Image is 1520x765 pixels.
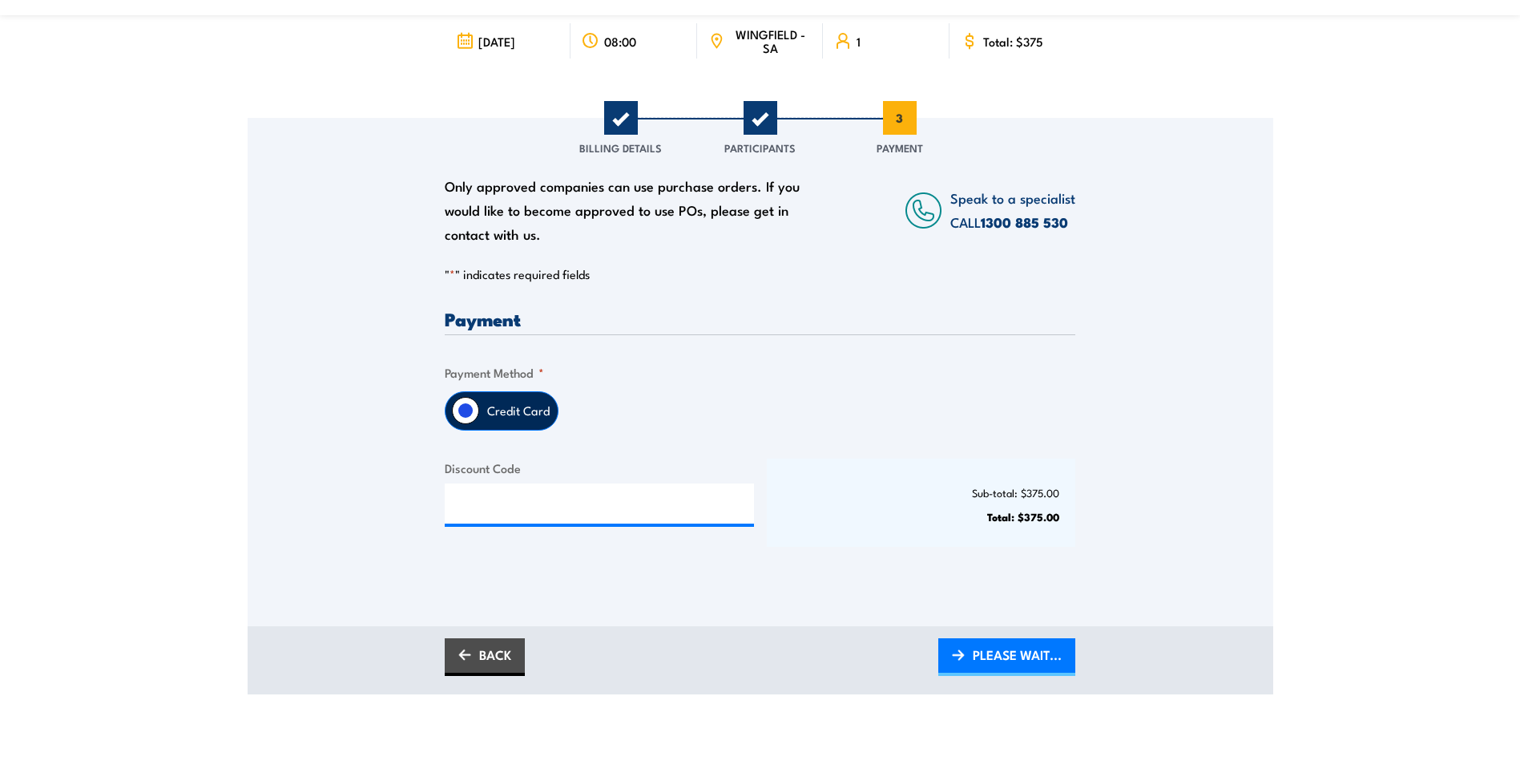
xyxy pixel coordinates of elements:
[445,363,544,382] legend: Payment Method
[478,34,515,48] span: [DATE]
[724,140,796,156] span: Participants
[579,140,662,156] span: Billing Details
[744,101,777,135] span: 2
[877,140,923,156] span: Payment
[987,508,1059,524] strong: Total: $375.00
[983,34,1043,48] span: Total: $375
[883,101,917,135] span: 3
[981,212,1068,233] a: 1300 885 530
[783,487,1060,499] p: Sub-total: $375.00
[973,633,1062,676] span: PLEASE WAIT...
[604,101,638,135] span: 1
[857,34,861,48] span: 1
[445,638,525,676] a: BACK
[938,638,1075,676] a: PLEASE WAIT...
[729,27,812,55] span: WINGFIELD - SA
[950,188,1075,232] span: Speak to a specialist CALL
[479,392,558,430] label: Credit Card
[445,174,808,246] div: Only approved companies can use purchase orders. If you would like to become approved to use POs,...
[445,266,1075,282] p: " " indicates required fields
[604,34,636,48] span: 08:00
[445,459,754,477] label: Discount Code
[445,310,1075,328] h3: Payment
